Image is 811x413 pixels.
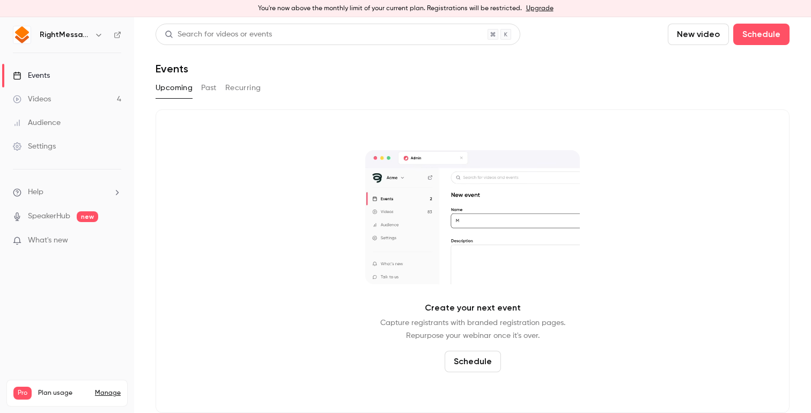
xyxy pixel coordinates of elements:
[445,351,501,372] button: Schedule
[38,389,89,397] span: Plan usage
[13,26,31,43] img: RightMessage
[156,79,193,97] button: Upcoming
[225,79,261,97] button: Recurring
[156,62,188,75] h1: Events
[13,387,32,400] span: Pro
[95,389,121,397] a: Manage
[668,24,729,45] button: New video
[13,141,56,152] div: Settings
[108,236,121,246] iframe: Noticeable Trigger
[28,211,70,222] a: SpeakerHub
[13,70,50,81] div: Events
[165,29,272,40] div: Search for videos or events
[28,187,43,198] span: Help
[13,117,61,128] div: Audience
[425,301,521,314] p: Create your next event
[77,211,98,222] span: new
[380,316,565,342] p: Capture registrants with branded registration pages. Repurpose your webinar once it's over.
[40,29,90,40] h6: RightMessage
[13,187,121,198] li: help-dropdown-opener
[28,235,68,246] span: What's new
[13,94,51,105] div: Videos
[526,4,554,13] a: Upgrade
[201,79,217,97] button: Past
[733,24,790,45] button: Schedule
